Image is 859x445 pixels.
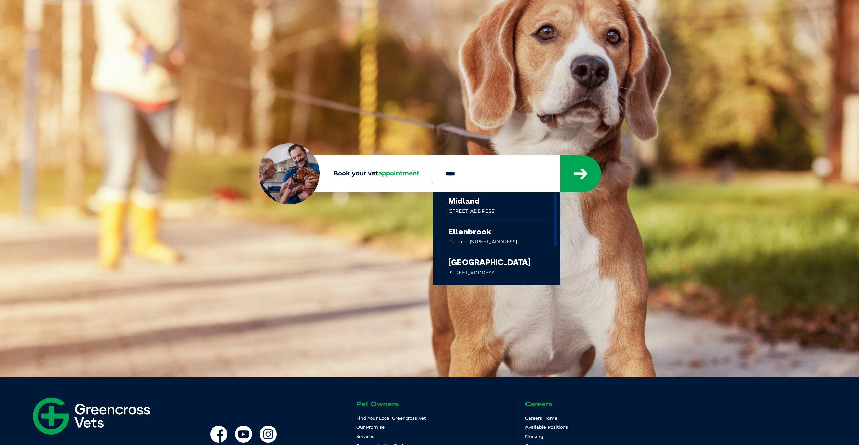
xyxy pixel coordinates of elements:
[378,170,420,177] span: appointment
[525,415,557,421] a: Careers Home
[356,401,514,407] h6: Pet Owners
[259,169,433,179] label: Book your vet
[356,434,374,439] a: Services
[525,401,683,407] h6: Careers
[525,434,543,439] a: Nursing
[356,415,426,421] a: Find Your Local Greencross Vet
[525,424,568,430] a: Available Positions
[356,424,385,430] a: Our Promise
